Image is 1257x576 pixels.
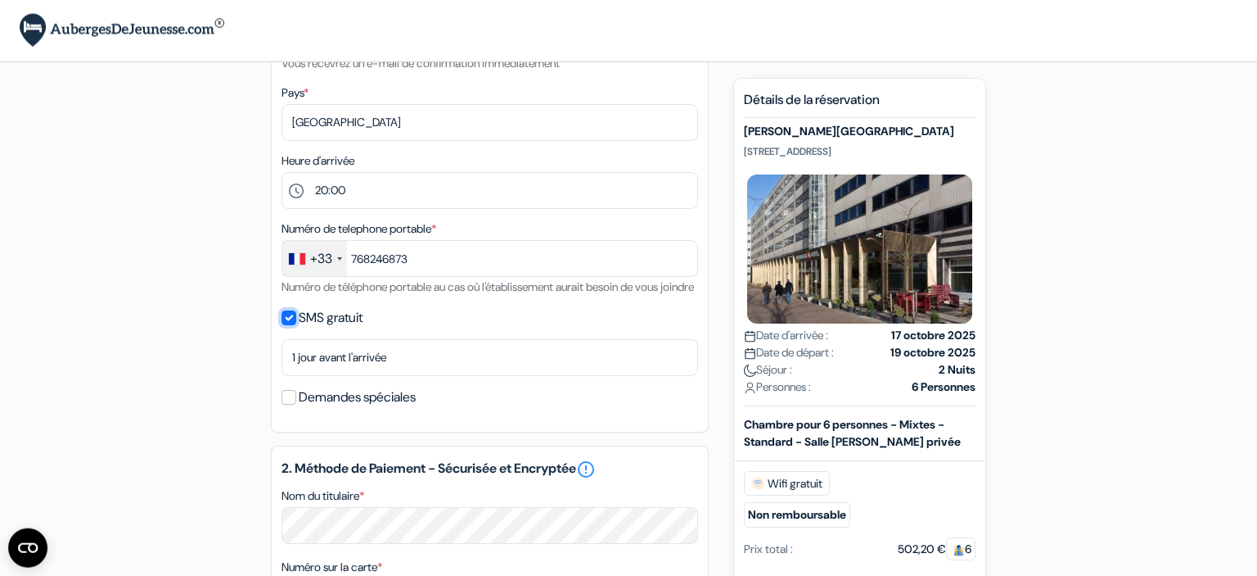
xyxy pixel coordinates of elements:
span: Séjour : [744,361,792,379]
span: 6 [946,537,975,560]
a: error_outline [576,460,596,479]
img: calendar.svg [744,347,756,360]
label: Numéro sur la carte [282,559,382,576]
label: Nom du titulaire [282,488,364,505]
img: free_wifi.svg [751,477,764,490]
strong: 17 octobre 2025 [891,327,975,344]
img: guest.svg [953,544,965,556]
div: +33 [310,249,332,269]
h5: Détails de la réservation [744,92,975,118]
label: Numéro de telephone portable [282,220,436,238]
img: moon.svg [744,365,756,377]
small: Vous recevrez un e-mail de confirmation immédiatement [282,56,560,70]
button: Ouvrir le widget CMP [8,528,47,568]
small: Numéro de téléphone portable au cas où l'établissement aurait besoin de vous joindre [282,279,694,294]
label: Heure d'arrivée [282,152,354,170]
small: Non remboursable [744,502,850,528]
img: AubergesDeJeunesse.com [20,14,224,48]
input: 6 12 34 56 78 [282,240,698,277]
span: Date d'arrivée : [744,327,828,344]
span: Date de départ : [744,344,834,361]
strong: 6 Personnes [912,379,975,396]
h5: [PERSON_NAME][GEOGRAPHIC_DATA] [744,125,975,138]
span: Wifi gratuit [744,471,830,496]
img: calendar.svg [744,330,756,342]
div: 502,20 € [898,541,975,558]
b: Chambre pour 6 personnes - Mixtes - Standard - Salle [PERSON_NAME] privée [744,417,961,449]
label: Demandes spéciales [299,386,416,409]
div: France: +33 [282,241,347,276]
h5: 2. Méthode de Paiement - Sécurisée et Encryptée [282,460,698,479]
strong: 2 Nuits [939,361,975,379]
img: user_icon.svg [744,382,756,394]
div: Prix total : [744,541,793,558]
strong: 19 octobre 2025 [890,344,975,361]
label: Pays [282,84,309,102]
label: SMS gratuit [299,306,363,329]
p: [STREET_ADDRESS] [744,145,975,158]
span: Personnes : [744,379,811,396]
